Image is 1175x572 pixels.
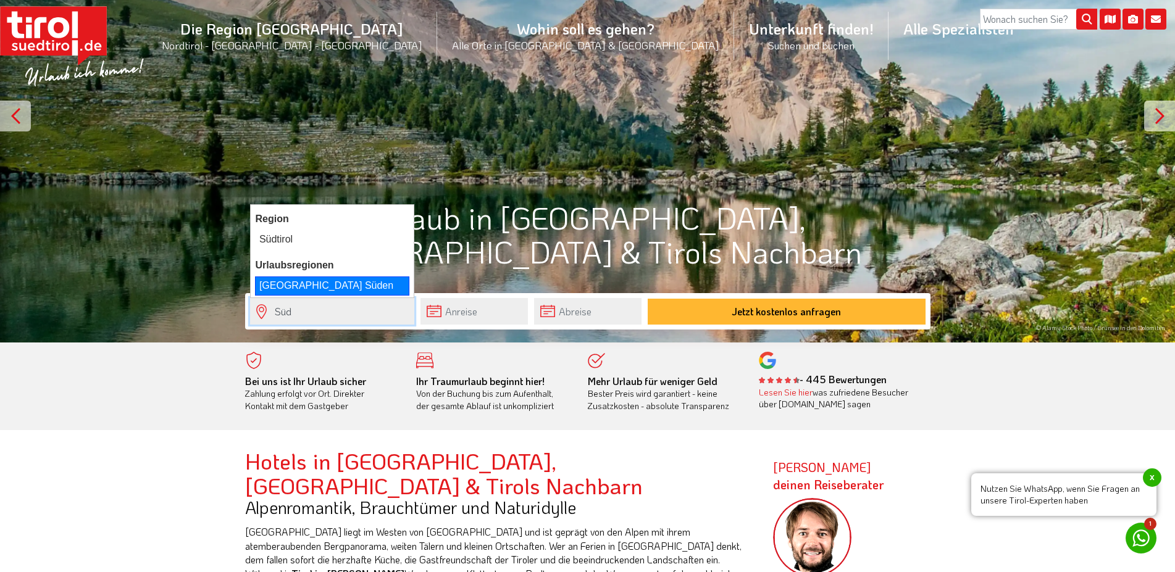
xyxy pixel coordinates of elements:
[256,231,409,248] div: Südtirol
[773,476,884,492] span: deinen Reiseberater
[749,38,874,52] small: Suchen und buchen
[251,256,414,275] li: Urlaubsregionen
[245,449,755,497] h2: Hotels in [GEOGRAPHIC_DATA], [GEOGRAPHIC_DATA] & Tirols Nachbarn
[255,276,409,295] div: [GEOGRAPHIC_DATA] Süden
[1145,9,1166,30] i: Kontakt
[245,375,366,388] b: Bei uns ist Ihr Urlaub sicher
[889,6,1029,52] a: Alle Spezialisten
[1143,468,1161,487] span: x
[251,210,414,228] li: Region
[1126,523,1156,553] a: 1 Nutzen Sie WhatsApp, wenn Sie Fragen an unsere Tirol-Experten habenx
[980,9,1097,30] input: Wonach suchen Sie?
[437,6,734,65] a: Wohin soll es gehen?Alle Orte in [GEOGRAPHIC_DATA] & [GEOGRAPHIC_DATA]
[734,6,889,65] a: Unterkunft finden!Suchen und buchen
[250,298,414,325] input: Wo soll's hingehen?
[452,38,719,52] small: Alle Orte in [GEOGRAPHIC_DATA] & [GEOGRAPHIC_DATA]
[416,375,569,412] div: Von der Buchung bis zum Aufenthalt, der gesamte Ablauf ist unkompliziert
[588,375,741,412] div: Bester Preis wird garantiert - keine Zusatzkosten - absolute Transparenz
[759,386,912,410] div: was zufriedene Besucher über [DOMAIN_NAME] sagen
[759,386,813,398] a: Lesen Sie hier
[162,38,422,52] small: Nordtirol - [GEOGRAPHIC_DATA] - [GEOGRAPHIC_DATA]
[648,299,926,325] button: Jetzt kostenlos anfragen
[251,228,414,251] li: Region : Südtirol
[245,498,755,517] h3: Alpenromantik, Brauchtümer und Naturidylle
[971,473,1156,516] span: Nutzen Sie WhatsApp, wenn Sie Fragen an unsere Tirol-Experten haben
[245,375,398,412] div: Zahlung erfolgt vor Ort. Direkter Kontakt mit dem Gastgeber
[147,6,437,65] a: Die Region [GEOGRAPHIC_DATA]Nordtirol - [GEOGRAPHIC_DATA] - [GEOGRAPHIC_DATA]
[416,375,545,388] b: Ihr Traumurlaub beginnt hier!
[420,298,528,325] input: Anreise
[1100,9,1121,30] i: Karte öffnen
[773,459,884,492] strong: [PERSON_NAME]
[251,275,414,297] li: Urlaubsregionen : Südtirol Süden
[1144,518,1156,530] span: 1
[759,373,887,386] b: - 445 Bewertungen
[534,298,642,325] input: Abreise
[588,375,717,388] b: Mehr Urlaub für weniger Geld
[1123,9,1144,30] i: Fotogalerie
